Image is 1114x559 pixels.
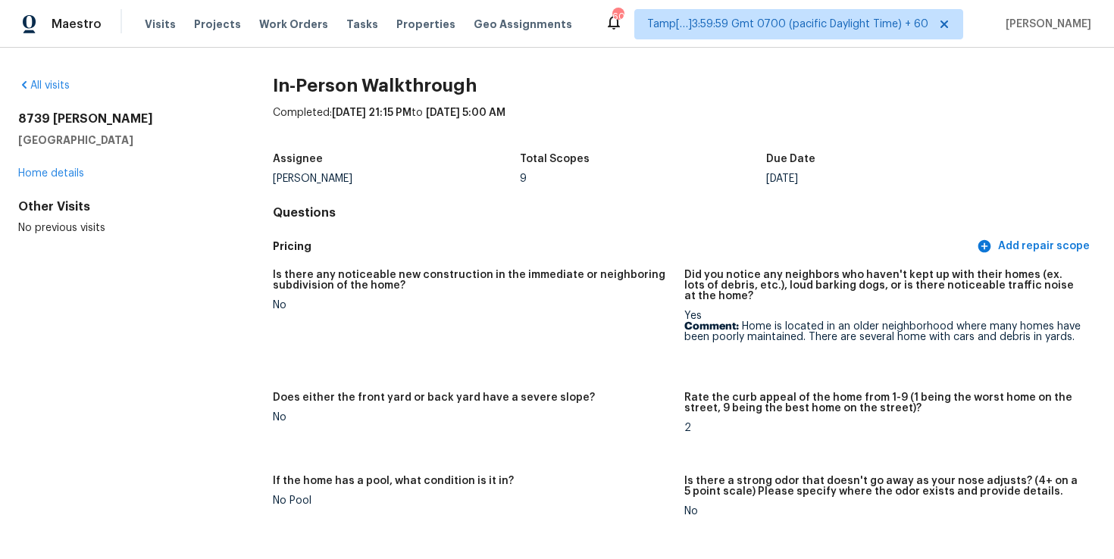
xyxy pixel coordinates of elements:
div: No [273,300,672,311]
span: Maestro [52,17,102,32]
h5: Total Scopes [520,154,590,164]
h5: Rate the curb appeal of the home from 1-9 (1 being the worst home on the street, 9 being the best... [684,392,1084,414]
div: Other Visits [18,199,224,214]
span: No previous visits [18,223,105,233]
h2: In-Person Walkthrough [273,78,1096,93]
h5: Is there any noticeable new construction in the immediate or neighboring subdivision of the home? [273,270,672,291]
div: Completed: to [273,105,1096,145]
span: Properties [396,17,455,32]
div: 2 [684,423,1084,433]
h5: Did you notice any neighbors who haven't kept up with their homes (ex. lots of debris, etc.), lou... [684,270,1084,301]
h5: If the home has a pool, what condition is it in? [273,476,514,486]
a: All visits [18,80,70,91]
span: Tamp[…]3:59:59 Gmt 0700 (pacific Daylight Time) + 60 [647,17,928,32]
div: [PERSON_NAME] [273,173,520,184]
h5: Is there a strong odor that doesn't go away as your nose adjusts? (4+ on a 5 point scale) Please ... [684,476,1084,497]
div: [DATE] [766,173,1013,184]
span: Projects [194,17,241,32]
h5: Assignee [273,154,323,164]
span: Work Orders [259,17,328,32]
button: Add repair scope [974,233,1096,261]
h5: Due Date [766,154,815,164]
span: Geo Assignments [474,17,572,32]
span: Add repair scope [980,237,1090,256]
h5: Pricing [273,239,974,255]
div: Yes [684,311,1084,342]
h4: Questions [273,205,1096,220]
h5: [GEOGRAPHIC_DATA] [18,133,224,148]
span: [DATE] 5:00 AM [426,108,505,118]
span: [PERSON_NAME] [1000,17,1091,32]
a: Home details [18,168,84,179]
div: 9 [520,173,767,184]
p: Home is located in an older neighborhood where many homes have been poorly maintained. There are ... [684,321,1084,342]
h2: 8739 [PERSON_NAME] [18,111,224,126]
div: 604 [612,9,623,24]
div: No [273,412,672,423]
div: No [684,506,1084,517]
h5: Does either the front yard or back yard have a severe slope? [273,392,595,403]
span: Tasks [346,19,378,30]
b: Comment: [684,321,739,332]
span: [DATE] 21:15 PM [332,108,411,118]
span: Visits [145,17,176,32]
div: No Pool [273,495,672,506]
